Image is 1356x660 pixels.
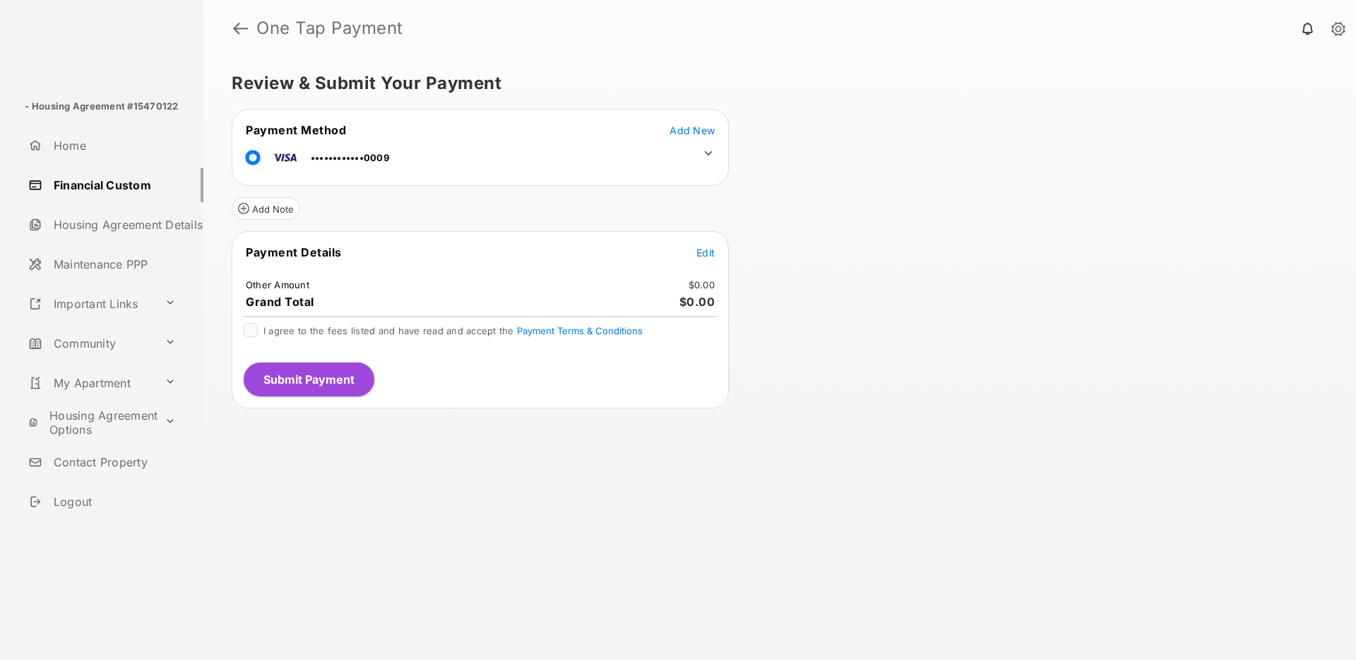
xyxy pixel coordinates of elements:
[244,363,374,396] button: Submit Payment
[23,326,159,360] a: Community
[246,123,346,137] span: Payment Method
[670,124,715,136] span: Add New
[670,123,715,137] button: Add New
[696,245,715,259] button: Edit
[23,247,203,281] a: Maintenance PPP
[232,197,300,220] button: Add Note
[23,129,203,163] a: Home
[23,406,159,440] a: Housing Agreement Options
[311,152,389,163] span: ••••••••••••0009
[256,20,403,37] strong: One Tap Payment
[245,278,310,291] td: Other Amount
[23,168,203,202] a: Financial Custom
[23,485,203,519] a: Logout
[23,287,159,321] a: Important Links
[23,445,203,479] a: Contact Property
[25,100,178,114] p: - Housing Agreement #15470122
[517,325,643,336] button: I agree to the fees listed and have read and accept the
[23,366,159,400] a: My Apartment
[679,295,715,309] span: $0.00
[246,245,342,259] span: Payment Details
[232,75,1316,92] h5: Review & Submit Your Payment
[263,325,643,336] span: I agree to the fees listed and have read and accept the
[23,208,203,242] a: Housing Agreement Details
[688,278,715,291] td: $0.00
[246,295,314,309] span: Grand Total
[696,247,715,259] span: Edit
